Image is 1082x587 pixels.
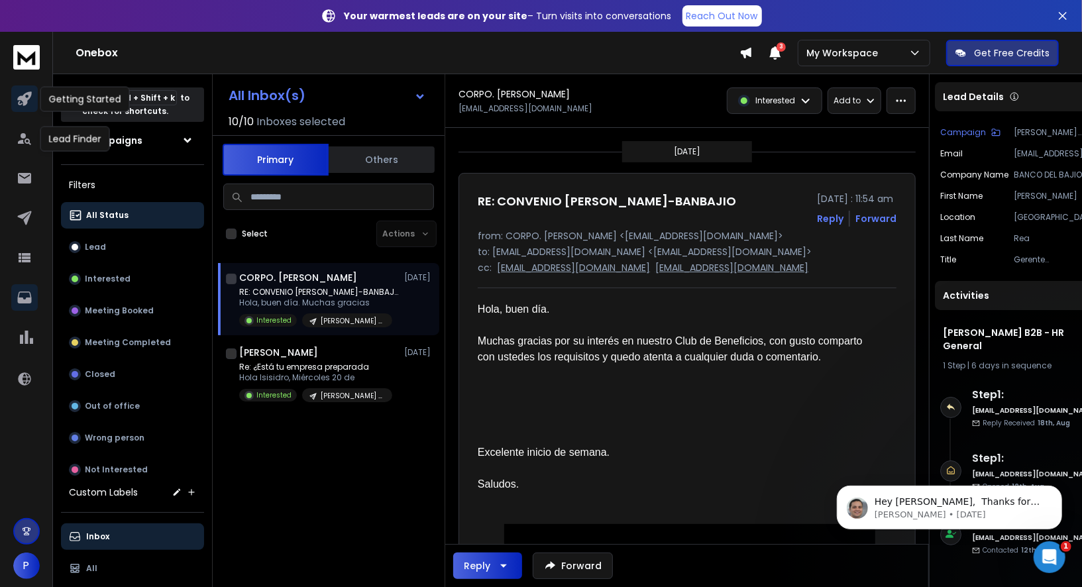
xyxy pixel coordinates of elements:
h1: CORPO. [PERSON_NAME] [459,87,570,101]
h1: RE: CONVENIO [PERSON_NAME]-BANBAJIO [478,192,736,211]
div: Muchas gracias por su interés en nuestro Club de Beneficios, con gusto comparto con ustedes los r... [478,333,865,365]
p: Meeting Booked [85,305,154,316]
p: Lead Details [943,90,1004,103]
p: RE: CONVENIO [PERSON_NAME]-BANBAJIO [239,287,398,297]
p: [PERSON_NAME] B2B - HR General [321,391,384,401]
p: Press to check for shortcuts. [82,91,189,118]
p: from: CORPO. [PERSON_NAME] <[EMAIL_ADDRESS][DOMAIN_NAME]> [478,229,896,242]
button: Interested [61,266,204,292]
p: cc: [478,261,492,274]
p: Email [940,148,963,159]
p: [EMAIL_ADDRESS][DOMAIN_NAME] [655,261,808,274]
h3: Inboxes selected [256,114,345,130]
p: Add to [834,95,861,106]
button: Wrong person [61,425,204,451]
p: [DATE] [404,347,434,358]
span: 1 [1061,541,1071,552]
button: Inbox [61,523,204,550]
button: Meeting Completed [61,329,204,356]
h3: Filters [61,176,204,194]
p: Closed [85,369,115,380]
button: P [13,553,40,579]
p: Wrong person [85,433,144,443]
p: Meeting Completed [85,337,171,348]
p: Interested [256,390,292,400]
p: Re: ¿Está tu empresa preparada [239,362,392,372]
div: Saludos. [478,476,865,492]
button: All Inbox(s) [218,82,437,109]
p: Get Free Credits [974,46,1050,60]
span: 3 [777,42,786,52]
p: [DATE] : 11:54 am [817,192,896,205]
p: Lead [85,242,106,252]
h1: [PERSON_NAME] [239,346,318,359]
button: All Campaigns [61,127,204,154]
p: – Turn visits into conversations [345,9,672,23]
button: Reply [453,553,522,579]
h3: Custom Labels [69,486,138,499]
p: Reply Received [983,418,1070,428]
p: Interested [85,274,131,284]
div: Lead Finder [40,127,110,152]
span: 10 / 10 [229,114,254,130]
p: Campaign [940,127,986,138]
p: Last Name [940,233,983,244]
p: [EMAIL_ADDRESS][DOMAIN_NAME] [497,261,650,274]
button: Reply [817,212,843,225]
p: Hola Isisidro, Miércoles 20 de [239,372,392,383]
p: Company Name [940,170,1008,180]
p: [EMAIL_ADDRESS][DOMAIN_NAME] [459,103,592,114]
h1: All Inbox(s) [229,89,305,102]
p: to: [EMAIL_ADDRESS][DOMAIN_NAME] <[EMAIL_ADDRESS][DOMAIN_NAME]> [478,245,896,258]
iframe: Intercom notifications message [817,458,1082,551]
button: All [61,555,204,582]
p: Out of office [85,401,140,411]
div: Getting Started [40,87,130,112]
p: Not Interested [85,464,148,475]
h1: Onebox [76,45,739,61]
button: Lead [61,234,204,260]
label: Select [242,229,268,239]
span: Cmd + Shift + k [109,90,177,105]
p: Interested [256,315,292,325]
p: [DATE] [674,146,700,157]
div: Excelente inicio de semana. [478,445,865,460]
button: Get Free Credits [946,40,1059,66]
iframe: Intercom live chat [1034,541,1065,573]
p: First Name [940,191,983,201]
div: Hola, buen día. [478,301,865,317]
span: 6 days in sequence [971,360,1052,371]
p: My Workspace [806,46,883,60]
p: Reach Out Now [686,9,758,23]
button: Closed [61,361,204,388]
p: [PERSON_NAME] B2B - HR General [321,316,384,326]
div: Forward [855,212,896,225]
button: Primary [223,144,329,176]
p: location [940,212,975,223]
p: All Status [86,210,129,221]
a: Reach Out Now [682,5,762,27]
button: Forward [533,553,613,579]
button: Out of office [61,393,204,419]
span: 18th, Aug [1038,418,1070,428]
p: [DATE] [404,272,434,283]
div: Reply [464,559,490,572]
button: Campaign [940,127,1001,138]
p: Inbox [86,531,109,542]
p: Hola, buen día. Muchas gracias [239,297,398,308]
button: Not Interested [61,456,204,483]
button: Meeting Booked [61,297,204,324]
p: title [940,254,956,265]
p: Interested [755,95,795,106]
button: All Status [61,202,204,229]
h1: CORPO. [PERSON_NAME] [239,271,357,284]
img: logo [13,45,40,70]
button: Others [329,145,435,174]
